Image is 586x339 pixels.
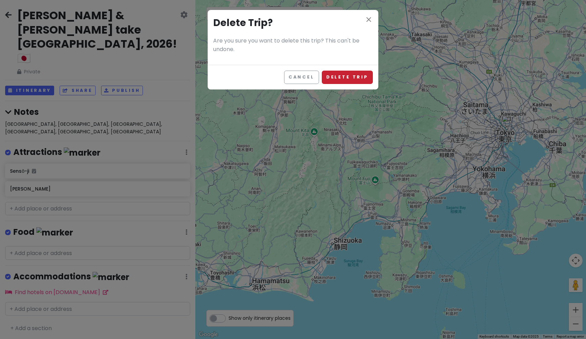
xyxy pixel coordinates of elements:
h3: Delete Trip? [213,15,373,31]
p: Are you sure you want to delete this trip? This can't be undone. [213,36,373,54]
button: close [365,15,373,25]
i: close [365,15,373,24]
button: Cancel [284,71,319,84]
button: Delete Trip [322,71,373,84]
